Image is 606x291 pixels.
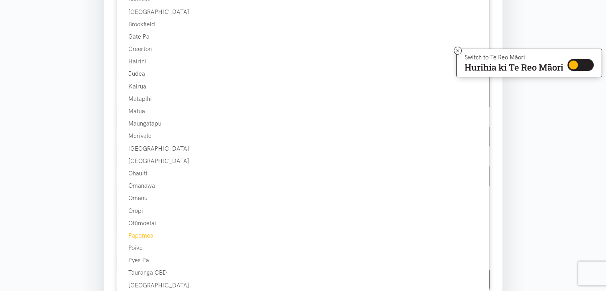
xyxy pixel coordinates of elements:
[117,206,489,216] div: Oropi
[117,44,489,54] div: Greerton
[117,169,489,178] div: Ohauiti
[117,119,489,128] div: Maungatapu
[117,243,489,253] div: Poike
[117,256,489,265] div: Pyes Pa
[117,268,489,277] div: Tauranga CBD
[117,218,489,228] div: Otūmoetai
[117,144,489,153] div: [GEOGRAPHIC_DATA]
[117,32,489,41] div: Gate Pa
[465,64,563,71] p: Hurihia ki Te Reo Māori
[117,231,489,240] div: Papamoa
[117,94,489,104] div: Matapihi
[117,193,489,203] div: Omanu
[117,156,489,166] div: [GEOGRAPHIC_DATA]
[117,57,489,66] div: Hairini
[117,82,489,91] div: Kairua
[465,55,563,60] p: Switch to Te Reo Māori
[117,106,489,116] div: Matua
[117,131,489,141] div: Merivale
[117,281,489,290] div: [GEOGRAPHIC_DATA]
[117,69,489,79] div: Judea
[117,7,489,17] div: [GEOGRAPHIC_DATA]
[117,20,489,29] div: Brookfield
[117,181,489,191] div: Omanawa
